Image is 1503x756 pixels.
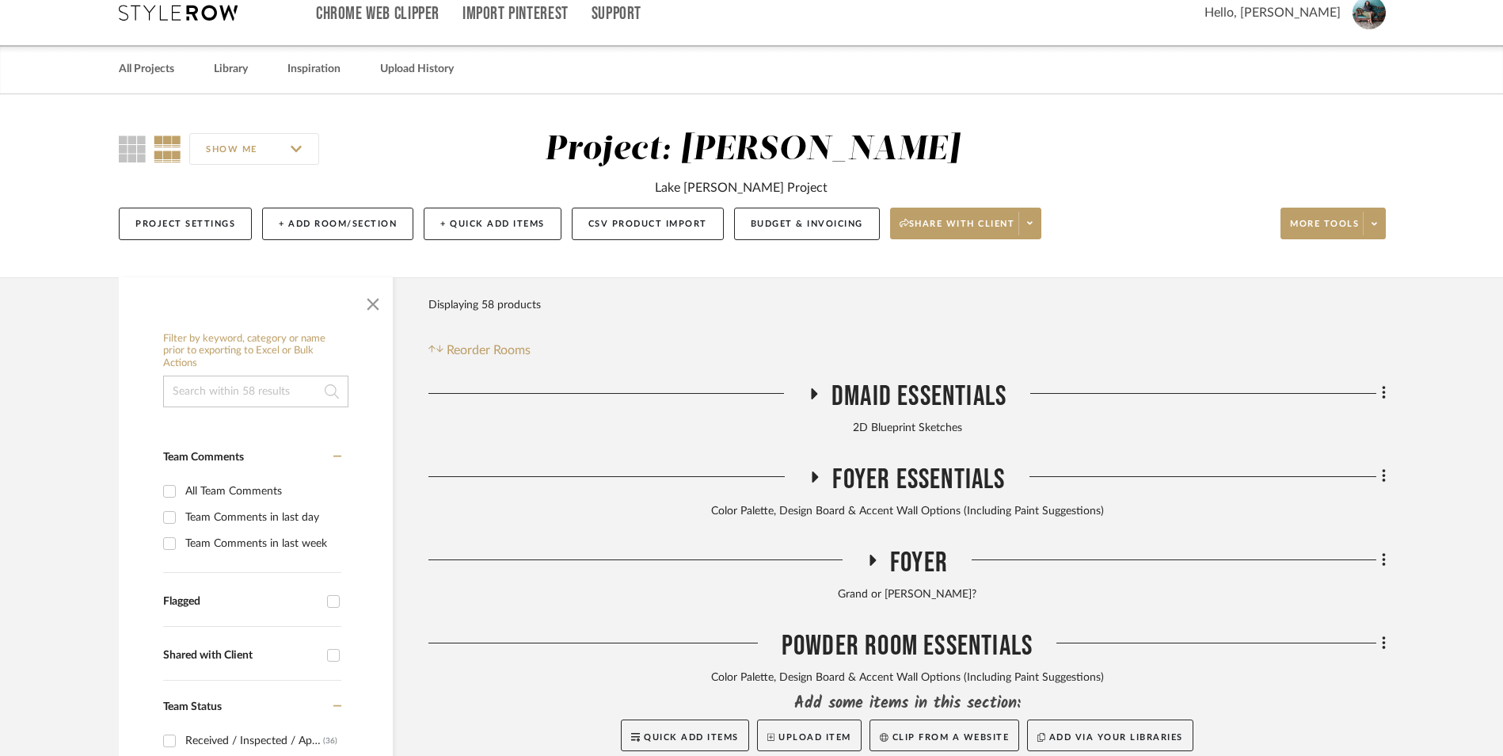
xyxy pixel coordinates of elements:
button: Upload Item [757,720,862,751]
h6: Filter by keyword, category or name prior to exporting to Excel or Bulk Actions [163,333,348,370]
span: More tools [1290,218,1359,242]
button: Share with client [890,208,1042,239]
button: Budget & Invoicing [734,208,880,240]
div: (36) [323,728,337,754]
div: Lake [PERSON_NAME] Project [655,178,828,197]
span: Team Status [163,701,222,712]
div: Add some items in this section: [428,693,1386,715]
div: Received / Inspected / Approved [185,728,323,754]
span: Hello, [PERSON_NAME] [1204,3,1341,22]
a: Upload History [380,59,454,80]
a: Support [592,7,641,21]
a: All Projects [119,59,174,80]
div: All Team Comments [185,479,337,504]
span: Quick Add Items [644,733,739,742]
div: Team Comments in last day [185,505,337,530]
span: DMAID Essentials [831,380,1006,414]
span: Share with client [900,218,1015,242]
span: Foyer Essentials [832,463,1005,497]
a: Inspiration [287,59,341,80]
button: Add via your libraries [1027,720,1193,751]
a: Import Pinterest [462,7,569,21]
a: Library [214,59,248,80]
div: Flagged [163,595,319,609]
span: Team Comments [163,452,244,463]
div: Grand or [PERSON_NAME]? [428,586,1386,604]
input: Search within 58 results [163,376,348,407]
div: Color Palette, Design Board & Accent Wall Options (Including Paint Suggestions) [428,670,1386,687]
button: Clip from a website [869,720,1019,751]
span: Reorder Rooms [447,341,531,360]
div: 2D Blueprint Sketches [428,420,1386,437]
a: Chrome Web Clipper [316,7,439,21]
button: + Add Room/Section [262,208,413,240]
button: Quick Add Items [621,720,749,751]
div: Displaying 58 products [428,289,541,321]
div: Color Palette, Design Board & Accent Wall Options (Including Paint Suggestions) [428,503,1386,521]
div: Project: [PERSON_NAME] [545,133,960,166]
button: More tools [1280,208,1386,239]
span: Foyer [890,546,948,580]
button: CSV Product Import [572,208,724,240]
div: Shared with Client [163,649,319,662]
div: Team Comments in last week [185,531,337,556]
button: Project Settings [119,208,252,240]
button: Close [357,285,389,317]
button: + Quick Add Items [424,208,561,240]
button: Reorder Rooms [428,341,531,360]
